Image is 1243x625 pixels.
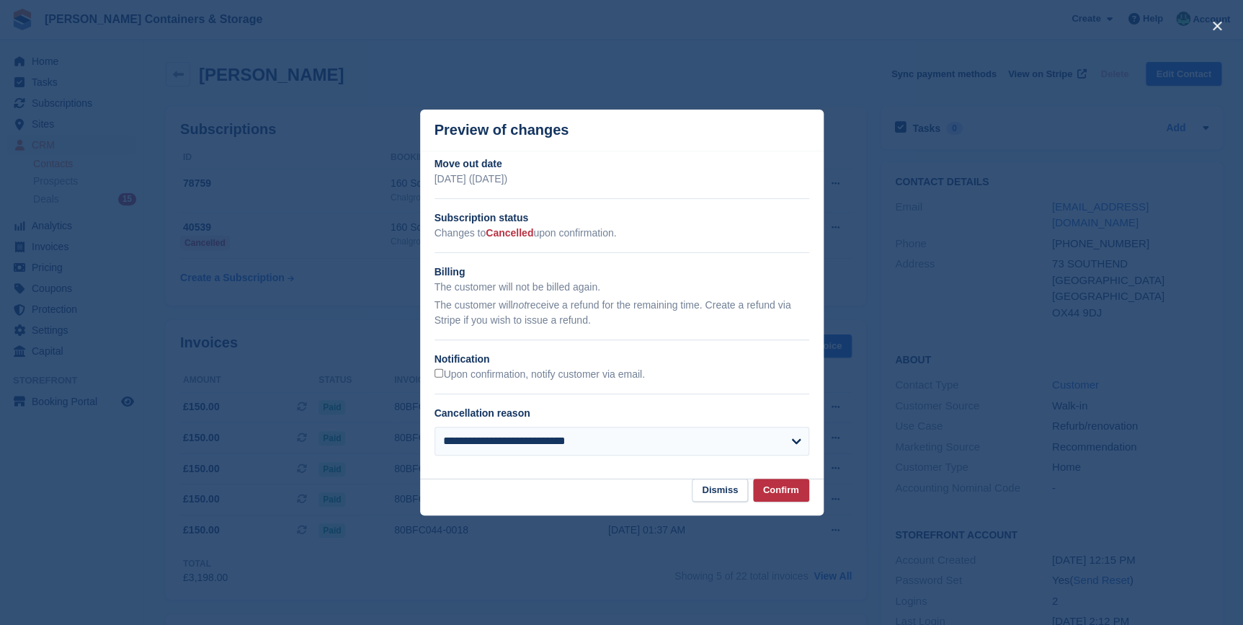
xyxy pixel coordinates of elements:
button: Dismiss [692,479,748,502]
label: Upon confirmation, notify customer via email. [435,368,645,381]
h2: Move out date [435,156,809,172]
em: not [512,299,526,311]
input: Upon confirmation, notify customer via email. [435,368,444,378]
button: Confirm [753,479,809,502]
span: Cancelled [486,227,533,239]
p: Changes to upon confirmation. [435,226,809,241]
button: close [1206,14,1229,37]
h2: Notification [435,352,809,367]
p: The customer will not be billed again. [435,280,809,295]
p: Preview of changes [435,122,569,138]
p: [DATE] ([DATE]) [435,172,809,187]
label: Cancellation reason [435,407,530,419]
h2: Billing [435,265,809,280]
h2: Subscription status [435,210,809,226]
p: The customer will receive a refund for the remaining time. Create a refund via Stripe if you wish... [435,298,809,328]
